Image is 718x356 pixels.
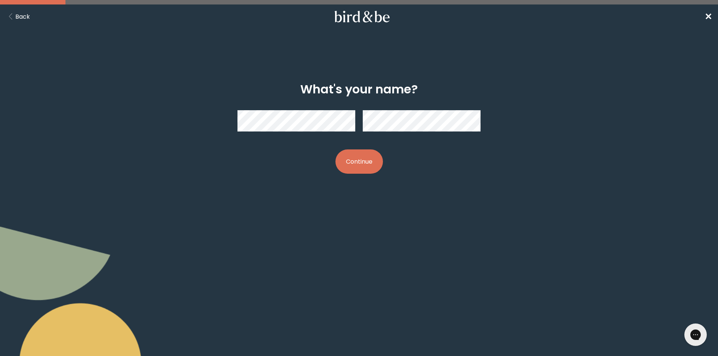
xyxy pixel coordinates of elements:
a: ✕ [705,10,712,23]
h2: What's your name? [300,80,418,98]
button: Back Button [6,12,30,21]
iframe: Gorgias live chat messenger [681,321,711,349]
button: Continue [335,149,383,174]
